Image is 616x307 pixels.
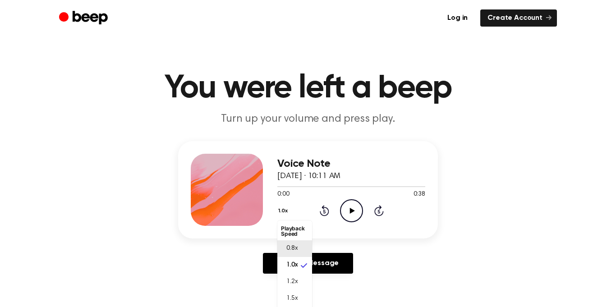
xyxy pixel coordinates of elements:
span: 0:38 [414,190,425,199]
span: 1.2x [286,277,298,287]
span: 1.5x [286,294,298,303]
a: Log in [440,9,475,27]
a: Create Account [480,9,557,27]
span: 1.0x [286,261,298,270]
p: Turn up your volume and press play. [135,112,481,127]
h3: Voice Note [277,158,425,170]
span: [DATE] · 10:11 AM [277,172,340,180]
a: Reply to Message [263,253,353,274]
li: Playback Speed [277,222,312,240]
a: Beep [59,9,110,27]
span: 0:00 [277,190,289,199]
h1: You were left a beep [77,72,539,105]
span: 0.8x [286,244,298,253]
button: 1.0x [277,203,291,219]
